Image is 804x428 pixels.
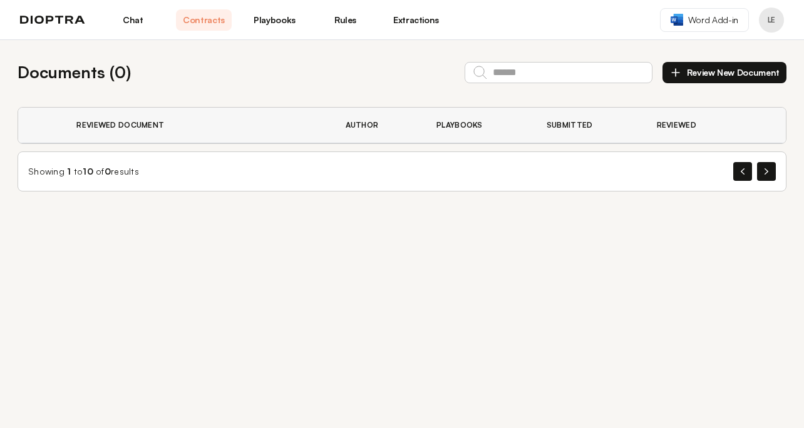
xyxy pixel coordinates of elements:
button: Profile menu [759,8,784,33]
a: Playbooks [247,9,302,31]
a: Contracts [176,9,232,31]
span: Word Add-in [688,14,738,26]
div: Showing to of results [28,165,139,178]
img: logo [20,16,85,24]
a: Rules [317,9,373,31]
button: Review New Document [662,62,786,83]
h2: Documents ( 0 ) [18,60,131,84]
th: Reviewed [642,108,743,143]
span: 0 [105,166,111,176]
span: 10 [83,166,93,176]
th: Playbooks [421,108,532,143]
a: Extractions [388,9,444,31]
a: Chat [105,9,161,31]
button: Previous [733,162,752,181]
img: word [671,14,683,26]
th: Submitted [532,108,642,143]
span: 1 [67,166,71,176]
th: Reviewed Document [61,108,330,143]
button: Next [757,162,776,181]
a: Word Add-in [660,8,749,32]
th: Author [331,108,422,143]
